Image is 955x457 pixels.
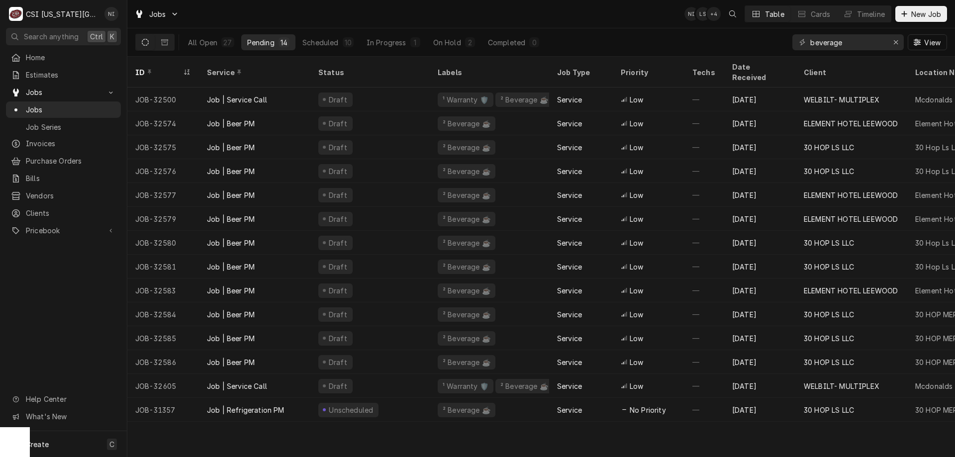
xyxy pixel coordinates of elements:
[6,205,121,221] a: Clients
[9,7,23,21] div: C
[6,28,121,45] button: Search anythingCtrlK
[6,49,121,66] a: Home
[26,225,101,236] span: Pricebook
[857,9,885,19] div: Timeline
[684,183,724,207] div: —
[26,190,116,201] span: Vendors
[804,405,854,415] div: 30 HOP LS LLC
[684,374,724,398] div: —
[684,350,724,374] div: —
[207,94,267,105] div: Job | Service Call
[6,187,121,204] a: Vendors
[207,142,255,153] div: Job | Beer PM
[327,214,349,224] div: Draft
[630,238,643,248] span: Low
[127,350,199,374] div: JOB-32586
[684,7,698,21] div: NI
[26,208,116,218] span: Clients
[630,190,643,200] span: Low
[207,238,255,248] div: Job | Beer PM
[6,222,121,239] a: Go to Pricebook
[557,381,582,391] div: Service
[908,34,947,50] button: View
[684,88,724,111] div: —
[281,37,287,48] div: 14
[327,142,349,153] div: Draft
[724,111,796,135] div: [DATE]
[804,142,854,153] div: 30 HOP LS LLC
[442,190,491,200] div: ² Beverage ☕️
[557,262,582,272] div: Service
[442,381,489,391] div: ¹ Warranty 🛡️
[442,405,491,415] div: ² Beverage ☕️
[630,142,643,153] span: Low
[692,67,716,78] div: Techs
[724,302,796,326] div: [DATE]
[557,190,582,200] div: Service
[327,381,349,391] div: Draft
[26,173,116,183] span: Bills
[724,135,796,159] div: [DATE]
[207,357,255,367] div: Job | Beer PM
[684,111,724,135] div: —
[9,7,23,21] div: CSI Kansas City.'s Avatar
[26,9,99,19] div: CSI [US_STATE][GEOGRAPHIC_DATA].
[811,9,831,19] div: Cards
[127,88,199,111] div: JOB-32500
[557,285,582,296] div: Service
[130,6,183,22] a: Go to Jobs
[630,309,643,320] span: Low
[442,333,491,344] div: ² Beverage ☕️
[6,67,121,83] a: Estimates
[531,37,537,48] div: 0
[499,381,549,391] div: ² Beverage ☕️
[127,135,199,159] div: JOB-32575
[630,405,666,415] span: No Priority
[557,357,582,367] div: Service
[724,88,796,111] div: [DATE]
[684,135,724,159] div: —
[630,166,643,177] span: Low
[442,357,491,367] div: ² Beverage ☕️
[804,94,879,105] div: WELBILT- MULTIPLEX
[557,405,582,415] div: Service
[26,87,101,97] span: Jobs
[442,142,491,153] div: ² Beverage ☕️
[557,166,582,177] div: Service
[327,285,349,296] div: Draft
[804,333,854,344] div: 30 HOP LS LLC
[223,37,232,48] div: 27
[442,214,491,224] div: ² Beverage ☕️
[207,333,255,344] div: Job | Beer PM
[104,7,118,21] div: Nate Ingram's Avatar
[90,31,103,42] span: Ctrl
[438,67,541,78] div: Labels
[327,238,349,248] div: Draft
[442,309,491,320] div: ² Beverage ☕️
[724,159,796,183] div: [DATE]
[412,37,418,48] div: 1
[557,142,582,153] div: Service
[207,405,285,415] div: Job | Refrigeration PM
[207,285,255,296] div: Job | Beer PM
[6,84,121,100] a: Go to Jobs
[6,119,121,135] a: Job Series
[732,62,786,83] div: Date Received
[557,94,582,105] div: Service
[621,67,674,78] div: Priority
[6,391,121,407] a: Go to Help Center
[433,37,461,48] div: On Hold
[188,37,217,48] div: All Open
[26,394,115,404] span: Help Center
[302,37,338,48] div: Scheduled
[895,6,947,22] button: New Job
[684,207,724,231] div: —
[127,183,199,207] div: JOB-32577
[207,381,267,391] div: Job | Service Call
[684,231,724,255] div: —
[24,31,79,42] span: Search anything
[442,118,491,129] div: ² Beverage ☕️
[557,118,582,129] div: Service
[127,255,199,278] div: JOB-32581
[135,67,181,78] div: ID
